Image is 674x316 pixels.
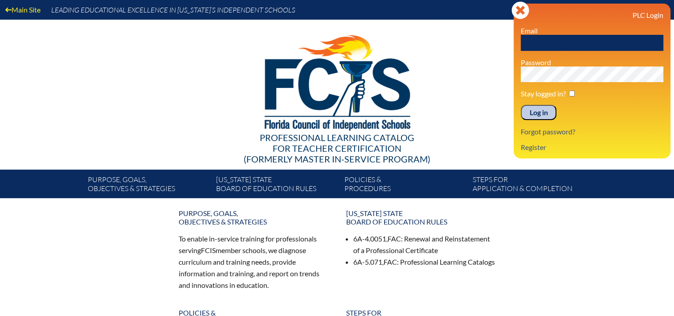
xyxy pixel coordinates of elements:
[521,11,663,19] h3: PLC Login
[353,256,496,268] li: 6A-5.071, : Professional Learning Catalogs
[384,258,397,266] span: FAC
[341,205,501,229] a: [US_STATE] StateBoard of Education rules
[173,205,334,229] a: Purpose, goals,objectives & strategies
[521,58,551,67] label: Password
[273,143,401,154] span: for Teacher Certification
[353,233,496,256] li: 6A-4.0051, : Renewal and Reinstatement of a Professional Certificate
[517,125,579,137] a: Forgot password?
[521,89,566,98] label: Stay logged in?
[201,246,216,254] span: FCIS
[212,173,341,198] a: [US_STATE] StateBoard of Education rules
[2,4,44,16] a: Main Site
[84,173,212,198] a: Purpose, goals,objectives & strategies
[341,173,469,198] a: Policies &Procedures
[521,105,556,120] input: Log in
[245,20,429,141] img: FCISlogo221.eps
[511,1,529,19] svg: Close
[521,26,538,35] label: Email
[388,234,401,243] span: FAC
[469,173,597,198] a: Steps forapplication & completion
[517,141,550,153] a: Register
[81,132,594,164] div: Professional Learning Catalog (formerly Master In-service Program)
[179,233,328,291] p: To enable in-service training for professionals serving member schools, we diagnose curriculum an...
